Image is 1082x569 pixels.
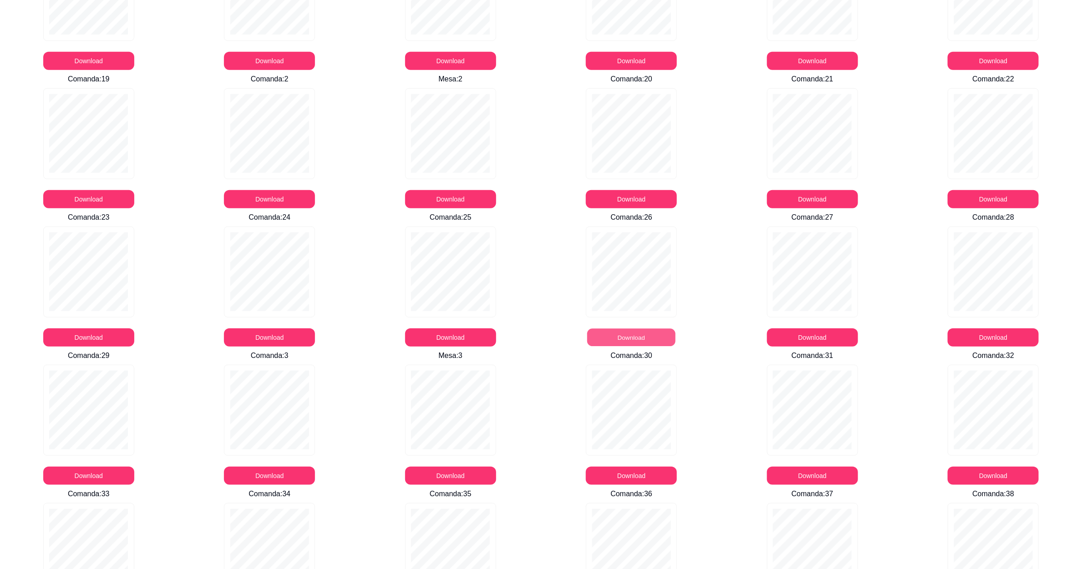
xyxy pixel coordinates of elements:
[224,190,315,208] button: Download
[543,212,721,223] p: Comanda : 26
[948,328,1039,347] button: Download
[405,190,496,208] button: Download
[948,467,1039,485] button: Download
[362,488,539,499] p: Comanda : 35
[543,350,721,361] p: Comanda : 30
[543,74,721,85] p: Comanda : 20
[181,212,359,223] p: Comanda : 24
[724,212,901,223] p: Comanda : 27
[43,190,134,208] button: Download
[181,350,359,361] p: Comanda : 3
[724,488,901,499] p: Comanda : 37
[586,467,677,485] button: Download
[767,467,858,485] button: Download
[43,52,134,70] button: Download
[587,329,676,347] button: Download
[724,350,901,361] p: Comanda : 31
[948,52,1039,70] button: Download
[362,350,539,361] p: Mesa : 3
[181,488,359,499] p: Comanda : 34
[767,190,858,208] button: Download
[224,52,315,70] button: Download
[586,190,677,208] button: Download
[948,190,1039,208] button: Download
[405,328,496,347] button: Download
[405,467,496,485] button: Download
[767,328,858,347] button: Download
[543,488,721,499] p: Comanda : 36
[362,212,539,223] p: Comanda : 25
[224,467,315,485] button: Download
[43,467,134,485] button: Download
[43,328,134,347] button: Download
[224,328,315,347] button: Download
[362,74,539,85] p: Mesa : 2
[586,52,677,70] button: Download
[724,74,901,85] p: Comanda : 21
[405,52,496,70] button: Download
[181,74,359,85] p: Comanda : 2
[767,52,858,70] button: Download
